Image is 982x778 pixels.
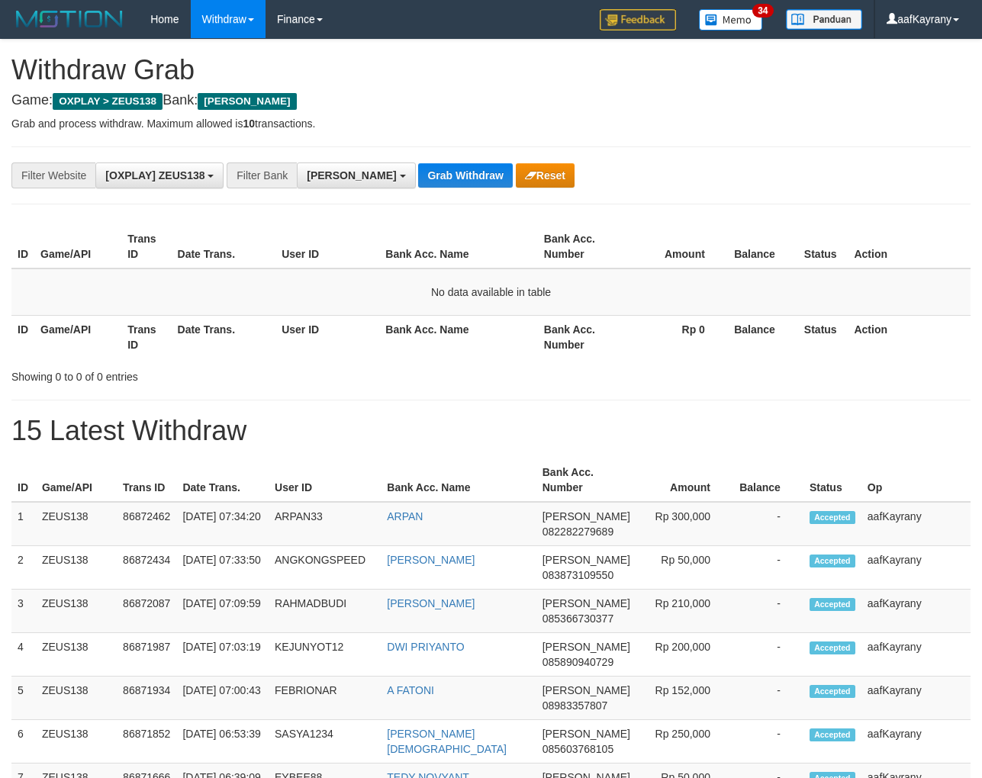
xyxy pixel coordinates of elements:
[418,163,512,188] button: Grab Withdraw
[543,743,613,755] span: Copy 085603768105 to clipboard
[11,590,36,633] td: 3
[117,677,176,720] td: 86871934
[387,510,423,522] a: ARPAN
[121,225,171,268] th: Trans ID
[848,315,971,358] th: Action
[848,225,971,268] th: Action
[36,633,117,677] td: ZEUS138
[117,546,176,590] td: 86872434
[810,555,855,567] span: Accepted
[34,225,121,268] th: Game/API
[176,590,269,633] td: [DATE] 07:09:59
[538,315,625,358] th: Bank Acc. Number
[387,684,434,696] a: A FATONI
[269,546,381,590] td: ANGKONGSPEED
[176,546,269,590] td: [DATE] 07:33:50
[117,720,176,764] td: 86871852
[600,9,676,31] img: Feedback.jpg
[11,225,34,268] th: ID
[117,590,176,633] td: 86872087
[733,590,803,633] td: -
[117,633,176,677] td: 86871987
[387,728,507,755] a: [PERSON_NAME][DEMOGRAPHIC_DATA]
[176,502,269,546] td: [DATE] 07:34:20
[227,162,297,188] div: Filter Bank
[803,458,861,502] th: Status
[176,633,269,677] td: [DATE] 07:03:19
[624,225,728,268] th: Amount
[11,416,971,446] h1: 15 Latest Withdraw
[543,641,630,653] span: [PERSON_NAME]
[36,458,117,502] th: Game/API
[516,163,575,188] button: Reset
[11,458,36,502] th: ID
[733,502,803,546] td: -
[11,633,36,677] td: 4
[810,641,855,654] span: Accepted
[733,546,803,590] td: -
[11,116,971,131] p: Grab and process withdraw. Maximum allowed is transactions.
[543,699,608,712] span: Copy 08983357807 to clipboard
[733,720,803,764] td: -
[243,117,255,130] strong: 10
[11,677,36,720] td: 5
[636,458,733,502] th: Amount
[269,677,381,720] td: FEBRIONAR
[798,315,848,358] th: Status
[11,162,95,188] div: Filter Website
[117,458,176,502] th: Trans ID
[36,502,117,546] td: ZEUS138
[728,315,798,358] th: Balance
[172,225,276,268] th: Date Trans.
[733,633,803,677] td: -
[176,458,269,502] th: Date Trans.
[543,656,613,668] span: Copy 085890940729 to clipboard
[636,502,733,546] td: Rp 300,000
[810,728,855,741] span: Accepted
[861,720,971,764] td: aafKayrany
[636,677,733,720] td: Rp 152,000
[176,720,269,764] td: [DATE] 06:53:39
[861,502,971,546] td: aafKayrany
[275,225,379,268] th: User ID
[543,612,613,625] span: Copy 085366730377 to clipboard
[636,590,733,633] td: Rp 210,000
[636,720,733,764] td: Rp 250,000
[36,720,117,764] td: ZEUS138
[543,510,630,522] span: [PERSON_NAME]
[810,598,855,611] span: Accepted
[198,93,296,110] span: [PERSON_NAME]
[381,458,536,502] th: Bank Acc. Name
[34,315,121,358] th: Game/API
[543,569,613,581] span: Copy 083873109550 to clipboard
[11,8,127,31] img: MOTION_logo.png
[543,684,630,696] span: [PERSON_NAME]
[269,502,381,546] td: ARPAN33
[36,546,117,590] td: ZEUS138
[543,597,630,609] span: [PERSON_NAME]
[861,633,971,677] td: aafKayrany
[269,633,381,677] td: KEJUNYOT12
[387,641,464,653] a: DWI PRIYANTO
[536,458,636,502] th: Bank Acc. Number
[36,590,117,633] td: ZEUS138
[861,546,971,590] td: aafKayrany
[387,554,475,566] a: [PERSON_NAME]
[636,633,733,677] td: Rp 200,000
[121,315,171,358] th: Trans ID
[11,720,36,764] td: 6
[387,597,475,609] a: [PERSON_NAME]
[543,554,630,566] span: [PERSON_NAME]
[733,458,803,502] th: Balance
[786,9,862,30] img: panduan.png
[11,315,34,358] th: ID
[275,315,379,358] th: User ID
[543,728,630,740] span: [PERSON_NAME]
[11,268,971,316] td: No data available in table
[636,546,733,590] td: Rp 50,000
[624,315,728,358] th: Rp 0
[95,162,224,188] button: [OXPLAY] ZEUS138
[11,546,36,590] td: 2
[11,363,398,384] div: Showing 0 to 0 of 0 entries
[543,526,613,538] span: Copy 082282279689 to clipboard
